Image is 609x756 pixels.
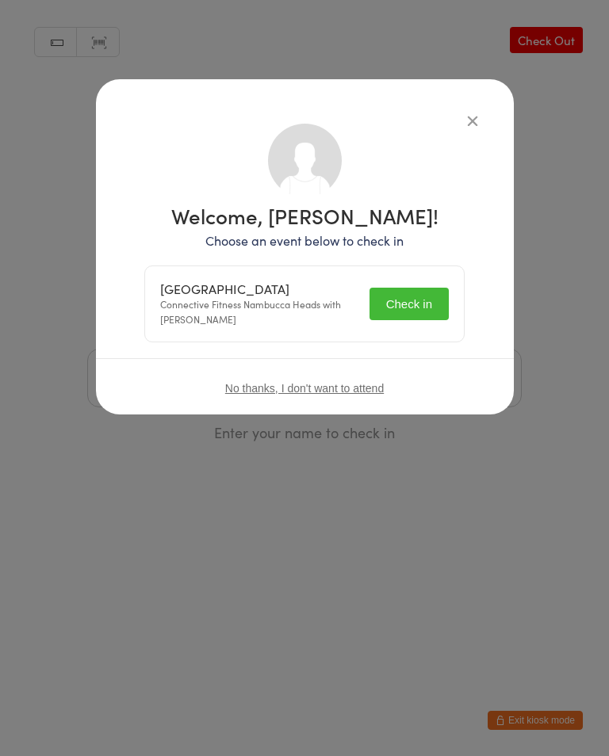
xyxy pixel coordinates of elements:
[144,231,465,250] p: Choose an event below to check in
[370,288,449,320] button: Check in
[268,124,342,197] img: no_photo.png
[160,281,360,296] div: [GEOGRAPHIC_DATA]
[160,281,360,326] div: Connective Fitness Nambucca Heads with [PERSON_NAME]
[225,382,384,395] button: No thanks, I don't want to attend
[144,205,465,226] h1: Welcome, [PERSON_NAME]!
